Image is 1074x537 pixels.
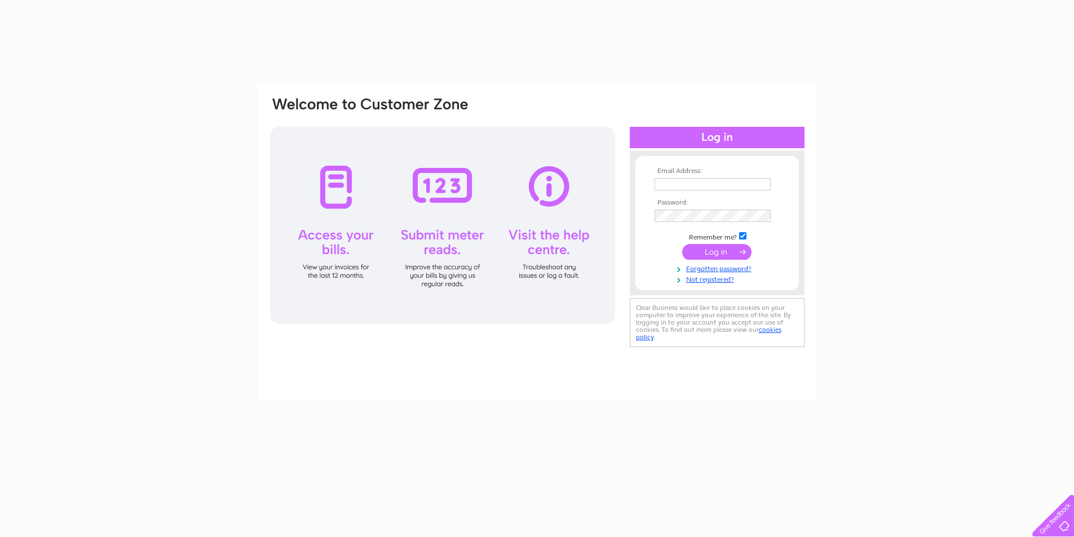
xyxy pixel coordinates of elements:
[682,244,752,260] input: Submit
[652,230,783,242] td: Remember me?
[652,199,783,207] th: Password:
[636,326,781,341] a: cookies policy
[655,273,783,284] a: Not registered?
[652,167,783,175] th: Email Address:
[630,298,805,347] div: Clear Business would like to place cookies on your computer to improve your experience of the sit...
[655,263,783,273] a: Forgotten password?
